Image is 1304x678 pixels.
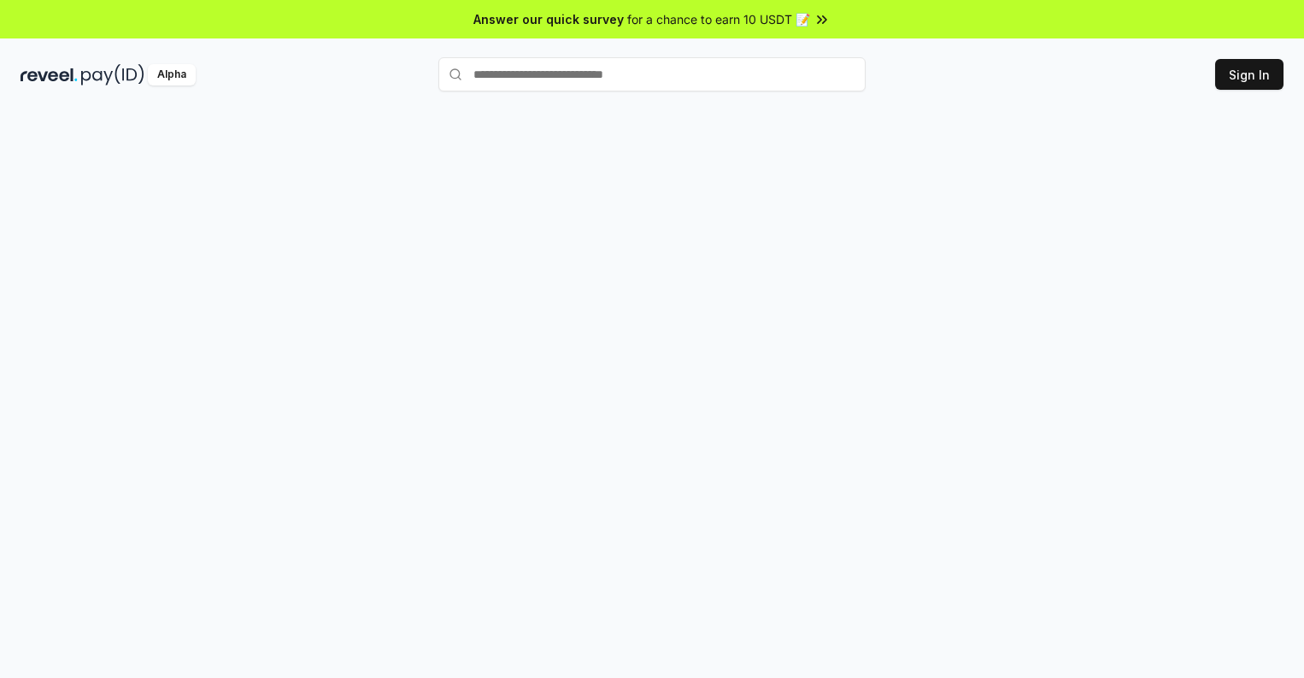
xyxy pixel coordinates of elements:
[627,10,810,28] span: for a chance to earn 10 USDT 📝
[21,64,78,85] img: reveel_dark
[473,10,624,28] span: Answer our quick survey
[148,64,196,85] div: Alpha
[81,64,144,85] img: pay_id
[1215,59,1283,90] button: Sign In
